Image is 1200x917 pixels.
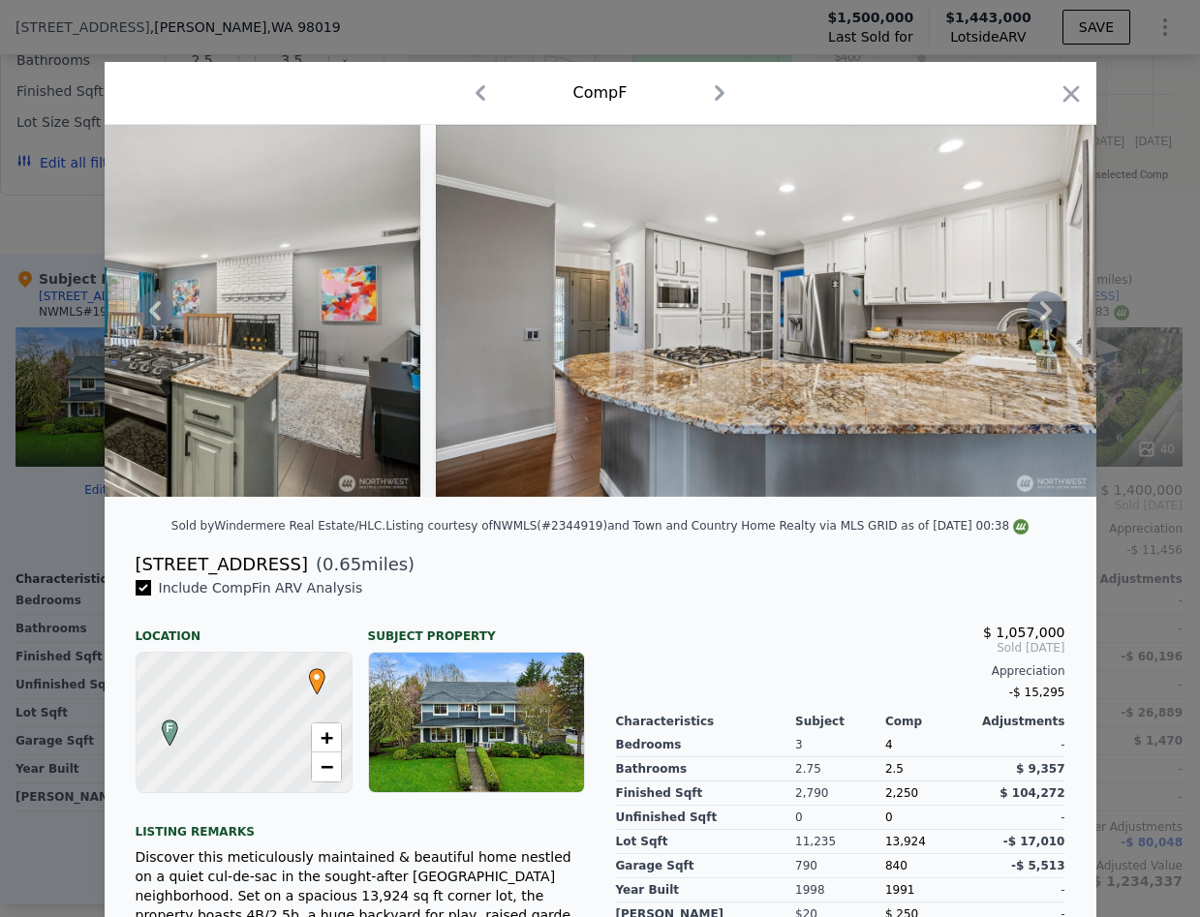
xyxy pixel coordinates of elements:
span: 4 [885,738,893,751]
span: Include Comp F in ARV Analysis [151,580,371,596]
div: Unfinished Sqft [616,806,796,830]
span: -$ 5,513 [1011,859,1064,872]
div: 2.75 [795,757,885,781]
div: Bathrooms [616,757,796,781]
div: Listing courtesy of NWMLS (#2344919) and Town and Country Home Realty via MLS GRID as of [DATE] 0... [385,519,1029,533]
span: 13,924 [885,835,926,848]
a: Zoom out [312,752,341,781]
span: F [157,719,183,737]
span: ( miles) [308,551,415,578]
div: Characteristics [616,714,796,729]
a: Zoom in [312,723,341,752]
img: NWMLS Logo [1013,519,1029,535]
div: Appreciation [616,663,1065,679]
div: 2.5 [885,757,975,781]
span: − [320,754,332,779]
div: Sold by Windermere Real Estate/HLC . [171,519,385,533]
span: -$ 17,010 [1003,835,1065,848]
div: - [975,806,1065,830]
div: F [157,719,169,731]
span: + [320,725,332,749]
div: 1998 [795,878,885,902]
span: 2,250 [885,786,918,800]
div: Subject [795,714,885,729]
div: Bedrooms [616,733,796,757]
div: 2,790 [795,781,885,806]
span: $ 104,272 [1000,786,1064,800]
div: 790 [795,854,885,878]
div: 11,235 [795,830,885,854]
div: Lot Sqft [616,830,796,854]
span: • [304,662,330,691]
span: 840 [885,859,908,872]
div: Adjustments [975,714,1065,729]
div: • [304,668,316,680]
div: Comp [885,714,975,729]
div: Listing remarks [136,809,585,840]
span: $ 9,357 [1016,762,1064,776]
div: - [975,733,1065,757]
div: Location [136,613,353,644]
span: -$ 15,295 [1009,686,1065,699]
span: $ 1,057,000 [983,625,1065,640]
div: 3 [795,733,885,757]
span: 0 [885,810,893,824]
div: Comp F [573,81,628,105]
div: Year Built [616,878,796,902]
div: [STREET_ADDRESS] [136,551,308,578]
div: Finished Sqft [616,781,796,806]
div: 0 [795,806,885,830]
span: Sold [DATE] [616,640,1065,656]
div: 1991 [885,878,975,902]
div: - [975,878,1065,902]
div: Garage Sqft [616,854,796,878]
img: Property Img [436,125,1098,497]
span: 0.65 [323,554,361,574]
div: Subject Property [368,613,585,644]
